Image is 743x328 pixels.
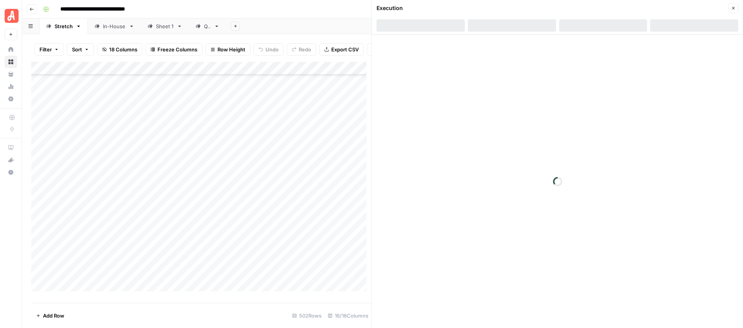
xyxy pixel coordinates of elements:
a: Usage [5,80,17,93]
span: Redo [299,46,311,53]
button: Filter [34,43,64,56]
button: What's new? [5,154,17,166]
button: Add Row [31,309,69,322]
span: Add Row [43,312,64,320]
a: Your Data [5,68,17,80]
a: Sheet 1 [141,19,189,34]
a: Home [5,43,17,56]
span: 18 Columns [109,46,137,53]
div: Execution [377,4,403,12]
a: AirOps Academy [5,141,17,154]
div: In-House [103,22,126,30]
button: Row Height [205,43,250,56]
span: Freeze Columns [158,46,197,53]
a: Browse [5,56,17,68]
button: 18 Columns [97,43,142,56]
span: Row Height [217,46,245,53]
span: Export CSV [331,46,359,53]
a: Settings [5,93,17,105]
span: Sort [72,46,82,53]
button: Undo [253,43,284,56]
div: 502 Rows [289,309,325,322]
span: Undo [265,46,279,53]
div: Sheet 1 [156,22,174,30]
div: QA [204,22,211,30]
button: Export CSV [319,43,364,56]
a: Stretch [39,19,88,34]
div: 16/18 Columns [325,309,371,322]
button: Redo [287,43,316,56]
a: QA [189,19,226,34]
button: Freeze Columns [146,43,202,56]
div: Stretch [55,22,73,30]
button: Workspace: Angi [5,6,17,25]
a: In-House [88,19,141,34]
img: Angi Logo [5,9,19,23]
button: Sort [67,43,94,56]
button: Help + Support [5,166,17,178]
span: Filter [39,46,52,53]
